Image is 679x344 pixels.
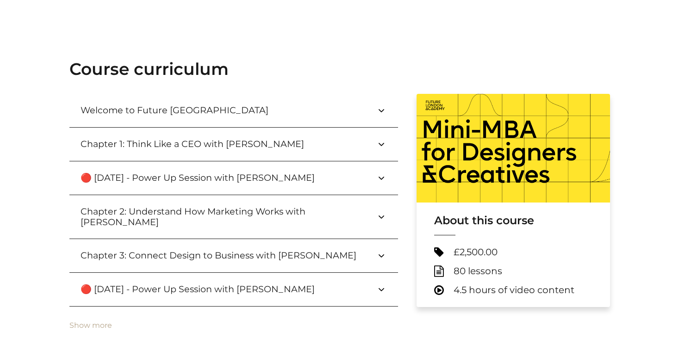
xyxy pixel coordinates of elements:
button: Chapter 2: Understand How Marketing Works with [PERSON_NAME] [69,195,398,239]
span: 4.5 hours of video content [454,284,574,296]
h3: About this course [434,214,592,227]
button: Chapter 1: Think Like a CEO with [PERSON_NAME] [69,128,398,161]
h3: Chapter 1: Think Like a CEO with [PERSON_NAME] [81,139,319,149]
button: Welcome to Future [GEOGRAPHIC_DATA] [69,94,398,127]
span: 80 lessons [454,265,502,277]
h2: Course curriculum [69,59,610,79]
h3: 🔴 [DATE] - Power Up Session with [PERSON_NAME] [81,172,330,183]
h3: Welcome to Future [GEOGRAPHIC_DATA] [81,105,283,116]
button: 🔴 [DATE] - Power Up Session with [PERSON_NAME] [69,161,398,195]
button: Show more [69,321,112,330]
button: 🔴 [DATE] - Power Up Session with [PERSON_NAME] [69,273,398,306]
h3: 🔴 [DATE] - Power Up Session with [PERSON_NAME] [81,284,330,295]
h3: Chapter 3: Connect Design to Business with [PERSON_NAME] [81,250,371,261]
h3: Chapter 2: Understand How Marketing Works with [PERSON_NAME] [81,206,376,227]
span: £2,500.00 [454,246,498,258]
button: Chapter 3: Connect Design to Business with [PERSON_NAME] [69,239,398,272]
